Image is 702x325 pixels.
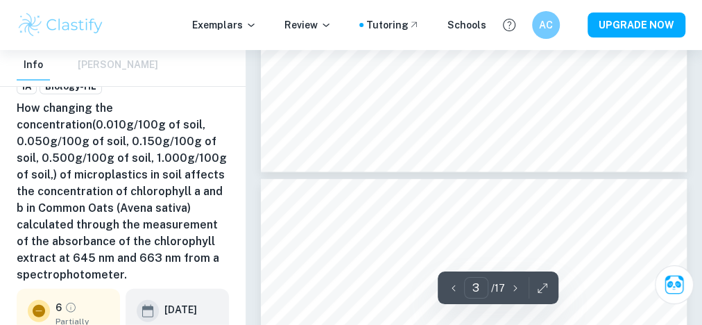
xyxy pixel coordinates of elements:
[17,100,229,283] h6: How changing the concentration(0.010g/100g of soil, 0.050g/100g of soil, 0.150g/100g of soil, 0.5...
[192,17,257,33] p: Exemplars
[655,265,694,304] button: Ask Clai
[447,17,486,33] a: Schools
[497,13,521,37] button: Help and Feedback
[366,17,420,33] a: Tutoring
[17,11,105,39] img: Clastify logo
[588,12,685,37] button: UPGRADE NOW
[538,17,554,33] h6: AC
[284,17,332,33] p: Review
[17,50,50,81] button: Info
[55,300,62,315] p: 6
[65,301,77,314] a: Grade partially verified
[532,11,560,39] button: AC
[491,281,505,296] p: / 17
[164,302,197,317] h6: [DATE]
